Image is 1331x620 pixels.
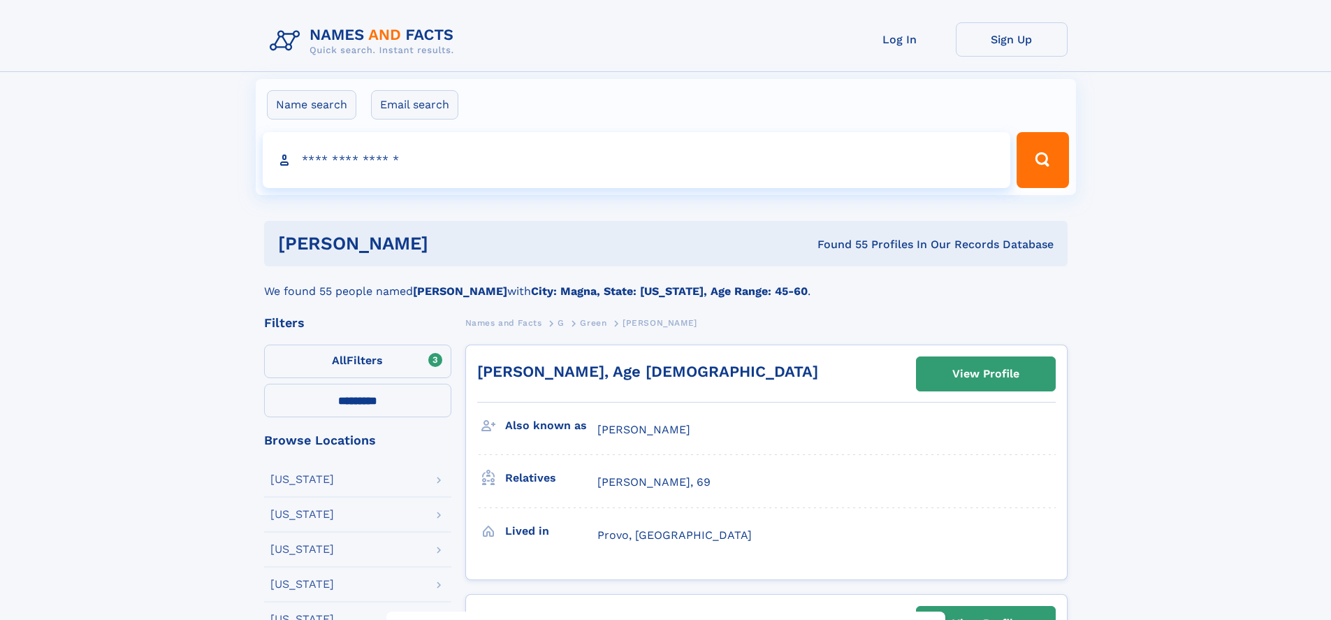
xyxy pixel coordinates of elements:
a: Sign Up [956,22,1068,57]
b: [PERSON_NAME] [413,284,507,298]
div: View Profile [952,358,1019,390]
h3: Also known as [505,414,597,438]
button: Search Button [1017,132,1068,188]
label: Filters [264,345,451,378]
label: Name search [267,90,356,120]
span: Provo, [GEOGRAPHIC_DATA] [597,528,752,542]
span: [PERSON_NAME] [597,423,690,436]
span: G [558,318,565,328]
a: Green [580,314,606,331]
a: View Profile [917,357,1055,391]
span: All [332,354,347,367]
h1: [PERSON_NAME] [278,235,623,252]
img: Logo Names and Facts [264,22,465,60]
label: Email search [371,90,458,120]
a: Log In [844,22,956,57]
h3: Lived in [505,519,597,543]
h3: Relatives [505,466,597,490]
a: G [558,314,565,331]
span: Green [580,318,606,328]
div: [US_STATE] [270,544,334,555]
div: [US_STATE] [270,474,334,485]
b: City: Magna, State: [US_STATE], Age Range: 45-60 [531,284,808,298]
div: [US_STATE] [270,579,334,590]
a: [PERSON_NAME], Age [DEMOGRAPHIC_DATA] [477,363,818,380]
a: [PERSON_NAME], 69 [597,475,711,490]
span: [PERSON_NAME] [623,318,697,328]
input: search input [263,132,1011,188]
a: Names and Facts [465,314,542,331]
div: [US_STATE] [270,509,334,520]
div: Found 55 Profiles In Our Records Database [623,237,1054,252]
div: Filters [264,317,451,329]
div: Browse Locations [264,434,451,447]
div: We found 55 people named with . [264,266,1068,300]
